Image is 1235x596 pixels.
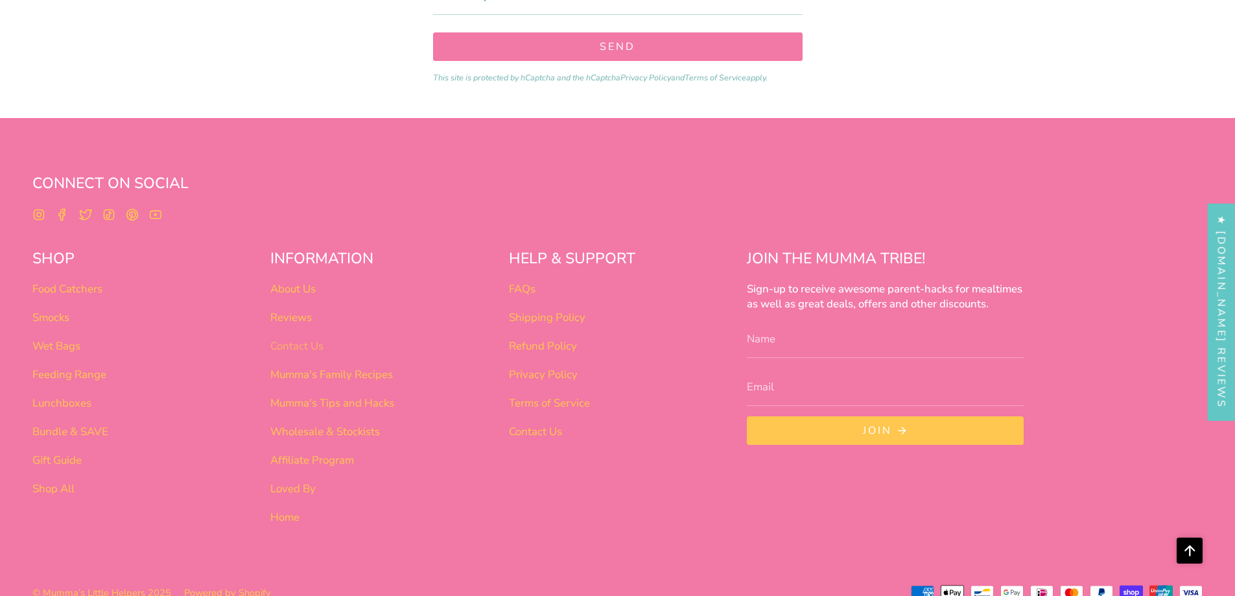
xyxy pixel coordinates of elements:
h2: CONNECT ON SOCIAL [32,174,1203,199]
a: Terms of Service [509,396,590,411]
p: This site is protected by hCaptcha and the hCaptcha and apply. [433,74,803,82]
a: Bundle & SAVE [32,424,108,439]
a: Privacy Policy [509,367,578,382]
a: Mumma's Tips and Hacks [270,396,394,411]
a: Feeding Range [32,367,106,382]
a: Contact Us [509,424,562,439]
button: Join [747,416,1024,445]
a: Privacy Policy [620,72,671,83]
h2: JOIN THE MUMMA TRIBE! [747,250,1024,274]
a: About Us [270,281,316,296]
a: Smocks [32,310,69,325]
a: Food Catchers [32,281,102,296]
a: Contact Us [270,339,323,353]
a: Terms of Service [685,72,746,83]
a: Mumma's Family Recipes [270,367,393,382]
h2: HELP & SUPPORT [509,250,726,274]
button: Scroll to top [1177,538,1203,564]
a: Loved By [270,481,316,496]
a: Home [270,510,300,525]
a: Wet Bags [32,339,80,353]
button: Send [433,32,803,61]
a: Shop All [32,481,75,496]
h2: SHOP [32,250,250,274]
input: Name [747,321,1024,359]
a: Wholesale & Stockists [270,424,380,439]
span: Join [863,423,893,438]
a: Affiliate Program [270,453,354,468]
a: Refund Policy [509,339,577,353]
a: Reviews [270,310,312,325]
a: Shipping Policy [509,310,585,325]
a: FAQs [509,281,535,296]
a: Gift Guide [32,453,82,468]
h2: INFORMATION [270,250,488,274]
input: Email [747,368,1024,406]
strong: Sign-up to receive awesome parent-hacks for mealtimes as well as great deals, offers and other di... [747,281,1022,311]
a: Lunchboxes [32,396,91,411]
div: Click to open Judge.me floating reviews tab [1208,203,1235,420]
